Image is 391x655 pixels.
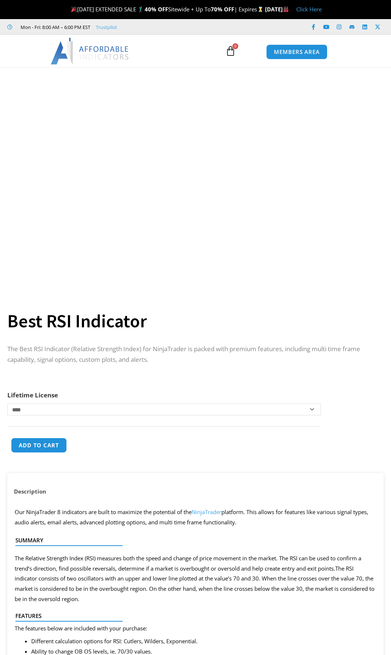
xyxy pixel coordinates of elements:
label: Lifetime License [7,391,58,399]
img: LogoAI | Affordable Indicators – NinjaTrader [51,38,130,64]
h1: Best RSI Indicator [7,308,376,334]
button: Add to cart [11,438,67,453]
strong: [DATE] [265,6,289,13]
span: The Best RSI Indicator (Relative Strength Index) for NinjaTrader is packed with premium features,... [7,345,360,364]
strong: 40% OFF [145,6,168,13]
span: [DATE] EXTENDED SALE 🏌️‍♂️ Sitewide + Up To | Expires [69,6,265,13]
strong: 70% OFF [211,6,234,13]
a: NinjaTrader [192,508,221,516]
span: Our NinjaTrader 8 indicators are built to maximize the potential of the platform. This allows for... [15,508,368,526]
span: Different calculation options for RSI: Cutlers, Wilders, Exponential. [31,637,198,645]
span: Mon - Fri: 8:00 AM – 6:00 PM EST [19,23,90,32]
a: Description [7,484,53,499]
a: Trustpilot [96,23,117,32]
img: ⌛ [258,7,263,12]
a: MEMBERS AREA [266,44,327,59]
img: 🏭 [283,7,289,12]
span: The Relative Strength Index (RSI) measures both the speed and change of price movement in the mar... [15,554,361,572]
a: 0 [214,40,247,62]
span: Ability to change OB OS levels, ie. 70/30 values. [31,648,152,655]
span: MEMBERS AREA [274,49,320,55]
h4: Features [15,612,370,619]
h4: Summary [15,537,370,543]
img: 🎉 [71,7,77,12]
a: Click Here [296,6,322,13]
span: 0 [232,43,238,49]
